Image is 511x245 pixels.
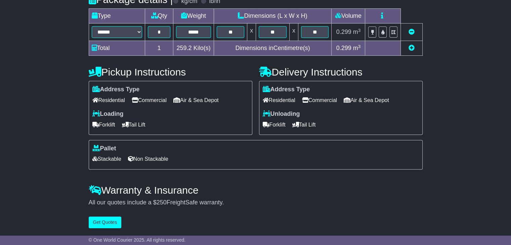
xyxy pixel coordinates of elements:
[353,45,361,51] span: m
[173,95,219,105] span: Air & Sea Depot
[409,29,415,35] a: Remove this item
[92,145,116,152] label: Pallet
[336,29,351,35] span: 0.299
[302,95,337,105] span: Commercial
[263,119,286,130] span: Forklift
[263,95,295,105] span: Residential
[122,119,145,130] span: Tail Lift
[89,237,186,243] span: © One World Courier 2025. All rights reserved.
[409,45,415,51] a: Add new item
[292,119,316,130] span: Tail Lift
[92,95,125,105] span: Residential
[128,154,168,164] span: Non Stackable
[173,41,214,56] td: Kilo(s)
[89,185,423,196] h4: Warranty & Insurance
[259,66,423,78] h4: Delivery Instructions
[92,110,124,118] label: Loading
[89,199,423,206] div: All our quotes include a $ FreightSafe warranty.
[358,28,361,33] sup: 3
[344,95,389,105] span: Air & Sea Depot
[145,41,173,56] td: 1
[289,23,298,41] td: x
[332,9,365,23] td: Volume
[92,86,140,93] label: Address Type
[89,216,122,228] button: Get Quotes
[92,119,115,130] span: Forklift
[92,154,121,164] span: Stackable
[214,41,332,56] td: Dimensions in Centimetre(s)
[353,29,361,35] span: m
[177,45,192,51] span: 259.2
[214,9,332,23] td: Dimensions (L x W x H)
[157,199,167,206] span: 250
[336,45,351,51] span: 0.299
[263,86,310,93] label: Address Type
[173,9,214,23] td: Weight
[145,9,173,23] td: Qty
[263,110,300,118] label: Unloading
[89,66,252,78] h4: Pickup Instructions
[89,9,145,23] td: Type
[247,23,256,41] td: x
[132,95,167,105] span: Commercial
[358,44,361,49] sup: 3
[89,41,145,56] td: Total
